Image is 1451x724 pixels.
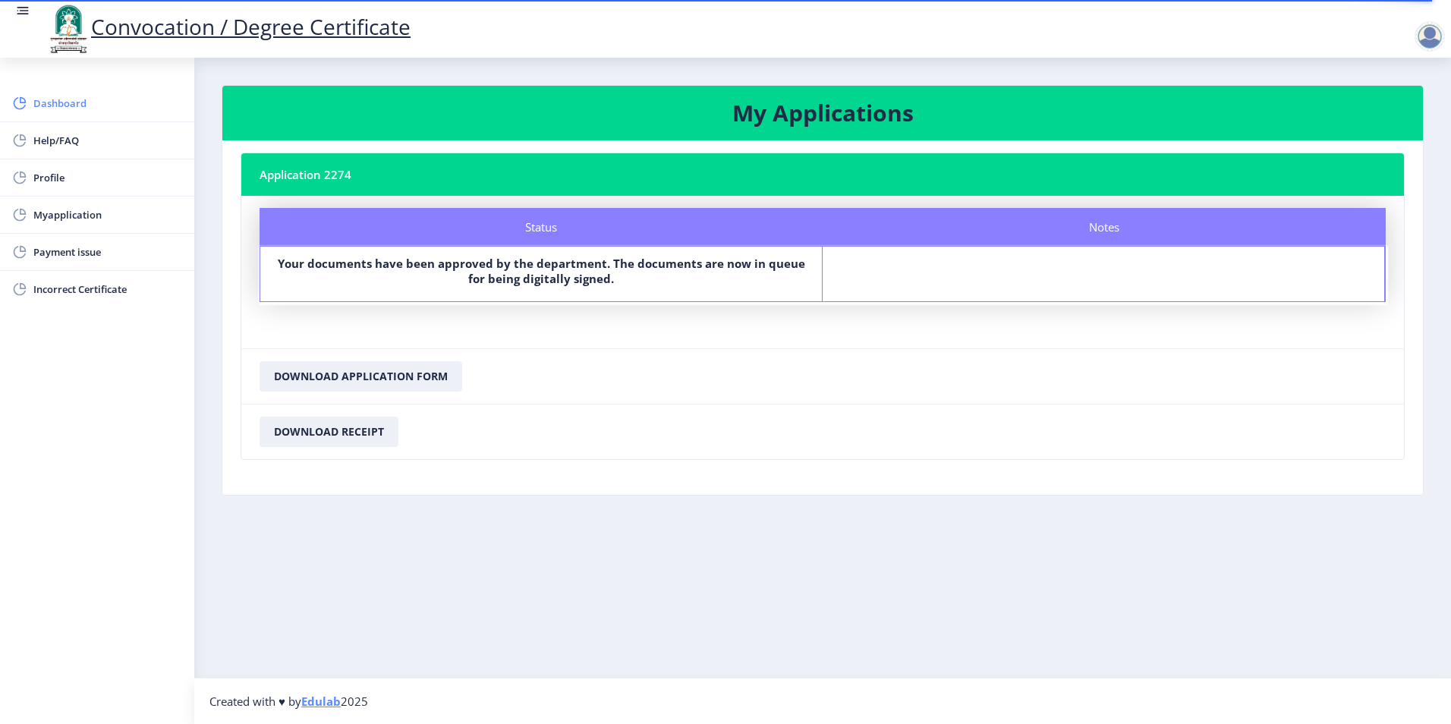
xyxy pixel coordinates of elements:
div: Status [260,208,823,246]
span: Payment issue [33,243,182,261]
span: Created with ♥ by 2025 [209,694,368,709]
h3: My Applications [241,98,1405,128]
a: Edulab [301,694,341,709]
nb-card-header: Application 2274 [241,153,1404,196]
span: Dashboard [33,94,182,112]
span: Profile [33,168,182,187]
span: Myapplication [33,206,182,224]
img: logo [46,3,91,55]
div: Notes [823,208,1386,246]
a: Convocation / Degree Certificate [46,12,411,41]
span: Help/FAQ [33,131,182,150]
button: Download Application Form [260,361,462,392]
b: Your documents have been approved by the department. The documents are now in queue for being dig... [278,256,805,286]
button: Download Receipt [260,417,398,447]
span: Incorrect Certificate [33,280,182,298]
